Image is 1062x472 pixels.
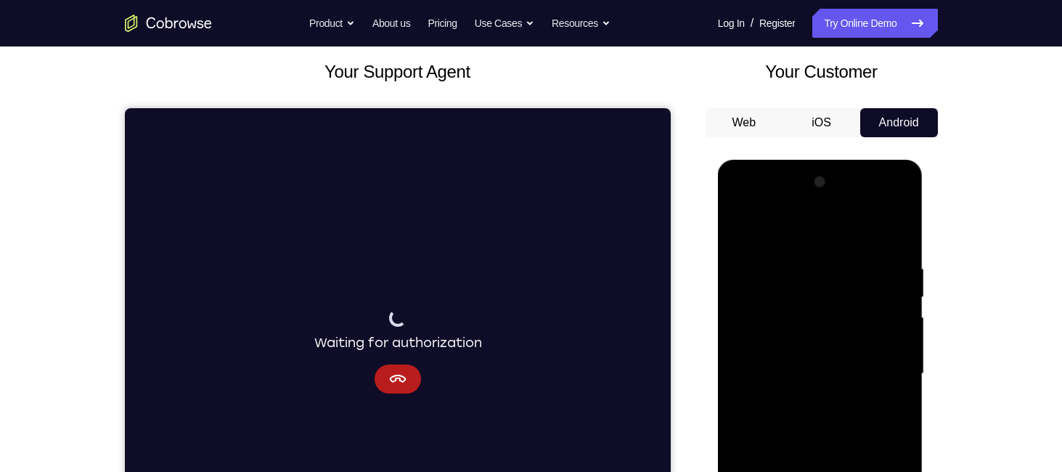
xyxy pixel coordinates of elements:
[718,9,745,38] a: Log In
[125,15,212,32] a: Go to the home page
[759,9,795,38] a: Register
[860,108,938,137] button: Android
[812,9,937,38] a: Try Online Demo
[706,108,783,137] button: Web
[189,201,357,245] div: Waiting for authorization
[751,15,753,32] span: /
[783,108,860,137] button: iOS
[706,59,938,85] h2: Your Customer
[372,9,410,38] a: About us
[250,256,296,285] button: Cancel
[475,9,534,38] button: Use Cases
[309,9,355,38] button: Product
[552,9,610,38] button: Resources
[125,59,671,85] h2: Your Support Agent
[428,9,457,38] a: Pricing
